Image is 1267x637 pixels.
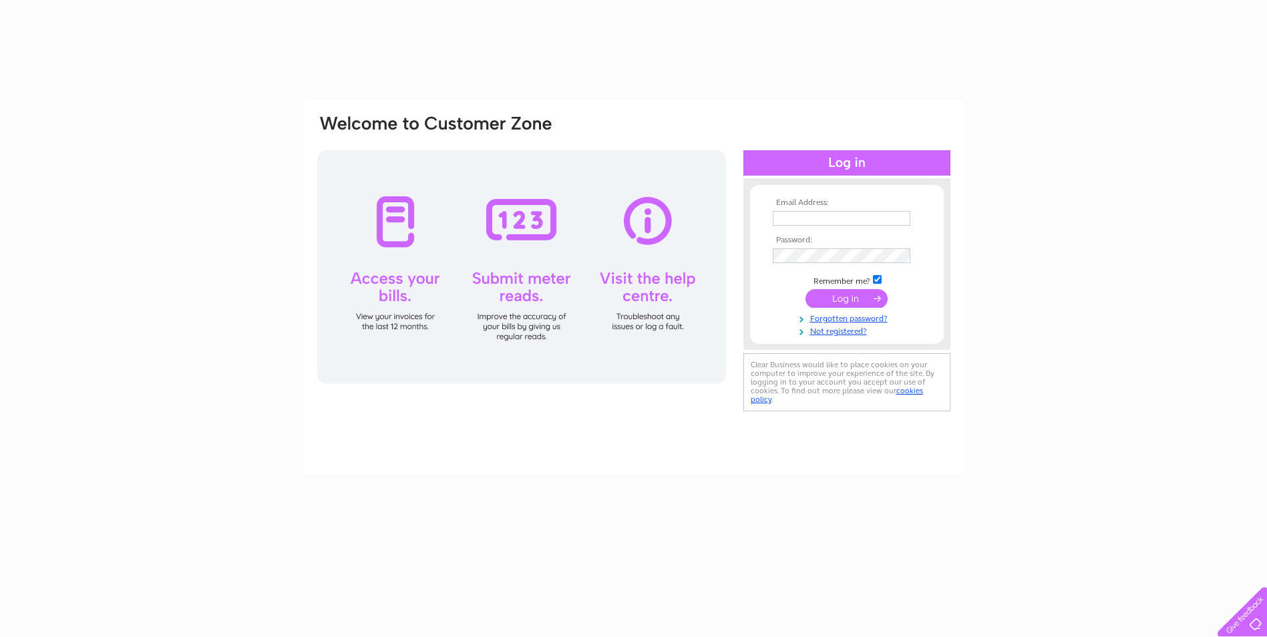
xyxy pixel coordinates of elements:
[773,324,924,337] a: Not registered?
[769,198,924,208] th: Email Address:
[773,311,924,324] a: Forgotten password?
[805,289,888,308] input: Submit
[769,236,924,245] th: Password:
[769,273,924,286] td: Remember me?
[743,353,950,411] div: Clear Business would like to place cookies on your computer to improve your experience of the sit...
[751,386,923,404] a: cookies policy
